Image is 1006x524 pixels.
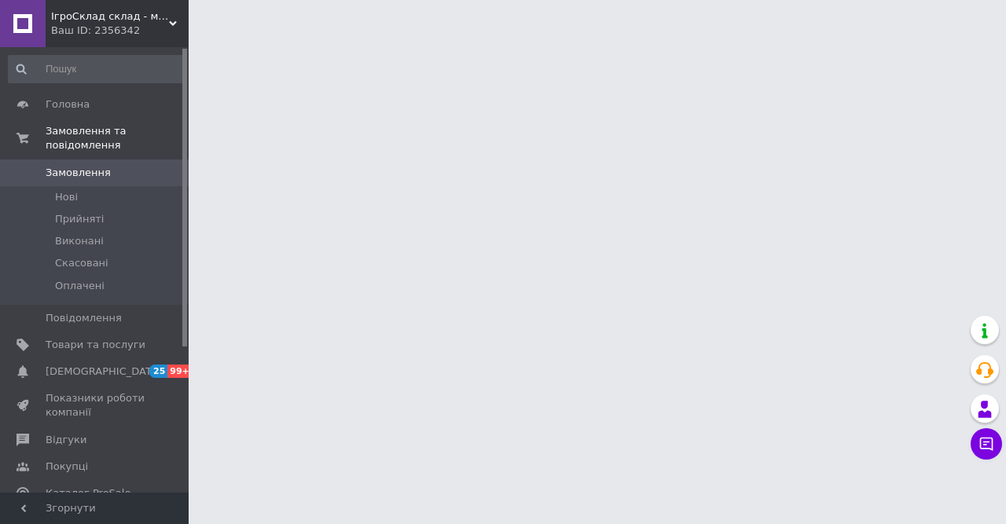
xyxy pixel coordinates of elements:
span: Замовлення та повідомлення [46,124,189,152]
div: Ваш ID: 2356342 [51,24,189,38]
span: ІгроСклад склад - магазин [51,9,169,24]
span: Нові [55,190,78,204]
span: 25 [149,365,167,378]
span: Виконані [55,234,104,248]
span: Відгуки [46,433,86,447]
button: Чат з покупцем [971,428,1002,460]
span: 99+ [167,365,193,378]
input: Пошук [8,55,185,83]
span: Головна [46,97,90,112]
span: [DEMOGRAPHIC_DATA] [46,365,162,379]
span: Прийняті [55,212,104,226]
span: Замовлення [46,166,111,180]
span: Показники роботи компанії [46,391,145,420]
span: Оплачені [55,279,105,293]
span: Скасовані [55,256,108,270]
span: Товари та послуги [46,338,145,352]
span: Повідомлення [46,311,122,325]
span: Каталог ProSale [46,486,130,500]
span: Покупці [46,460,88,474]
